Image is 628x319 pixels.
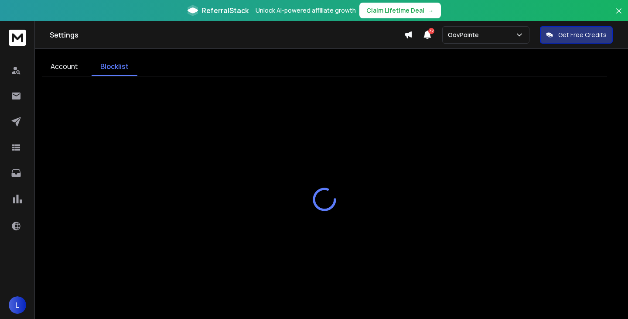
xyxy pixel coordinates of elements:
[359,3,441,18] button: Claim Lifetime Deal→
[540,26,613,44] button: Get Free Credits
[9,296,26,314] button: L
[613,5,625,26] button: Close banner
[558,31,607,39] p: Get Free Credits
[448,31,482,39] p: GovPointe
[256,6,356,15] p: Unlock AI-powered affiliate growth
[92,58,137,76] a: Blocklist
[201,5,249,16] span: ReferralStack
[428,28,434,34] span: 32
[42,58,86,76] a: Account
[428,6,434,15] span: →
[50,30,404,40] h1: Settings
